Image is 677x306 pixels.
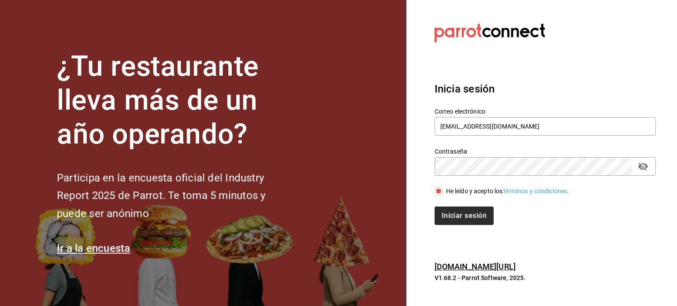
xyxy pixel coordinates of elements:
[435,262,516,271] a: [DOMAIN_NAME][URL]
[446,187,569,196] div: He leído y acepto los
[57,242,130,254] a: Ir a la encuesta
[435,81,656,97] h3: Inicia sesión
[636,159,651,174] button: passwordField
[435,273,656,282] p: V1.68.2 - Parrot Software, 2025.
[57,50,295,151] h1: ¿Tu restaurante lleva más de un año operando?
[435,206,494,225] button: Iniciar sesión
[435,148,656,155] label: Contraseña
[435,108,656,114] label: Correo electrónico
[57,169,295,223] h2: Participa en la encuesta oficial del Industry Report 2025 de Parrot. Te toma 5 minutos y puede se...
[435,117,656,136] input: Ingresa tu correo electrónico
[502,188,569,195] a: Términos y condiciones.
